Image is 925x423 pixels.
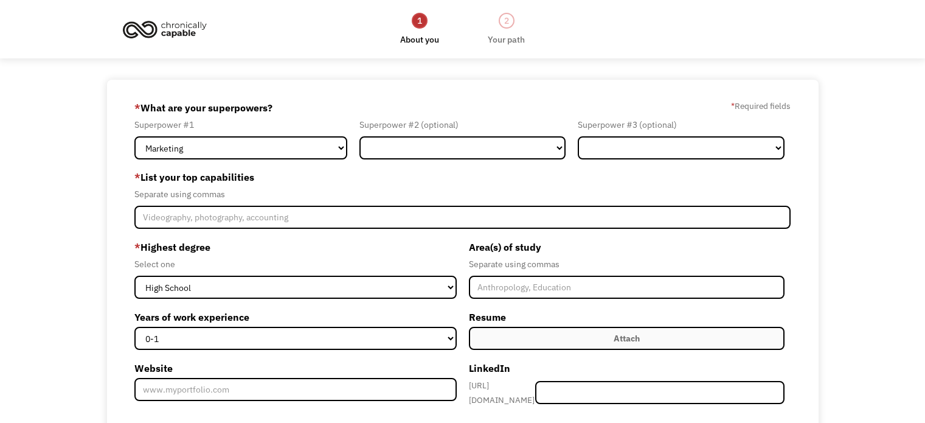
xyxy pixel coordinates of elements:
div: About you [400,32,439,47]
label: Years of work experience [134,307,456,327]
input: www.myportfolio.com [134,378,456,401]
label: Attach [469,327,785,350]
div: 2 [499,13,514,29]
div: Separate using commas [469,257,785,271]
div: Select one [134,257,456,271]
label: Resume [469,307,785,327]
div: 1 [412,13,428,29]
input: Videography, photography, accounting [134,206,791,229]
label: Highest degree [134,237,456,257]
a: 2Your path [488,12,525,47]
label: Website [134,358,456,378]
a: 1About you [400,12,439,47]
div: [URL][DOMAIN_NAME] [469,378,536,407]
input: Anthropology, Education [469,276,785,299]
label: Required fields [731,99,791,113]
img: Chronically Capable logo [119,16,210,43]
label: List your top capabilities [134,167,791,187]
div: Attach [614,331,640,346]
label: LinkedIn [469,358,785,378]
div: Your path [488,32,525,47]
label: Area(s) of study [469,237,785,257]
div: Superpower #3 (optional) [578,117,785,132]
div: Superpower #2 (optional) [359,117,566,132]
div: Superpower #1 [134,117,347,132]
div: Separate using commas [134,187,791,201]
label: What are your superpowers? [134,98,272,117]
